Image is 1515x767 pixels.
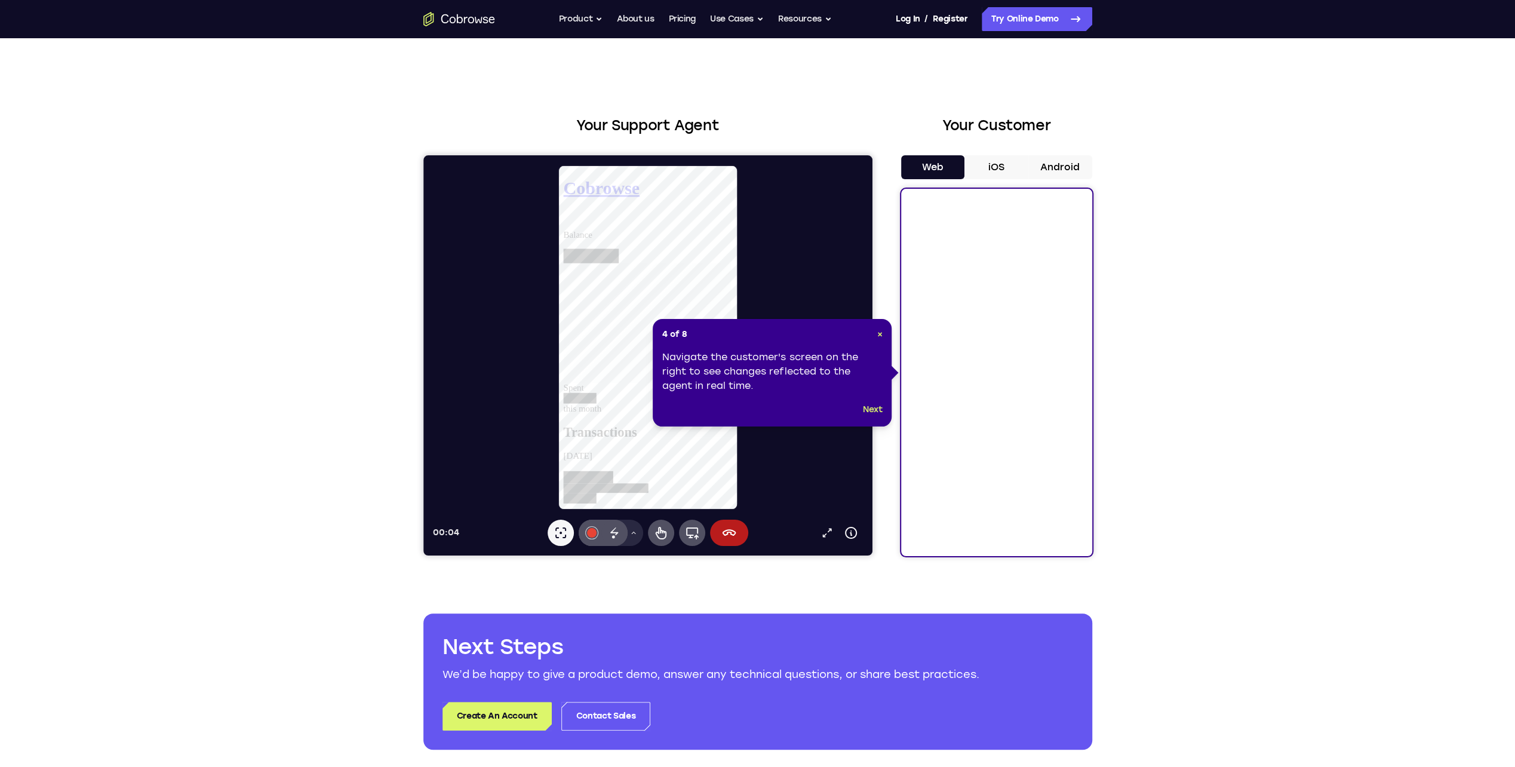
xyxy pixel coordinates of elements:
button: Android [1028,155,1092,179]
a: Contact Sales [561,702,650,731]
button: Next [863,403,883,417]
iframe: Agent [423,155,872,556]
p: We’d be happy to give a product demo, answer any technical questions, or share best practices. [442,666,1073,683]
h2: Your Support Agent [423,115,872,136]
a: Try Online Demo [982,7,1092,31]
a: About us [617,7,654,31]
a: Register [933,7,967,31]
a: Go to the home page [423,12,495,26]
div: Navigate the customer's screen on the right to see changes reflected to the agent in real time. [662,350,882,393]
h2: Next Steps [442,633,1073,661]
a: Create An Account [442,702,552,731]
a: Pricing [668,7,696,31]
button: Product [559,7,603,31]
button: Resources [778,7,832,31]
span: × [877,329,882,339]
span: / [924,12,928,26]
button: iOS [964,155,1028,179]
button: Web [901,155,965,179]
span: 4 of 8 [662,329,687,340]
a: Log In [896,7,920,31]
button: Close Tour [877,329,882,340]
button: Use Cases [710,7,764,31]
h2: Your Customer [901,115,1092,136]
